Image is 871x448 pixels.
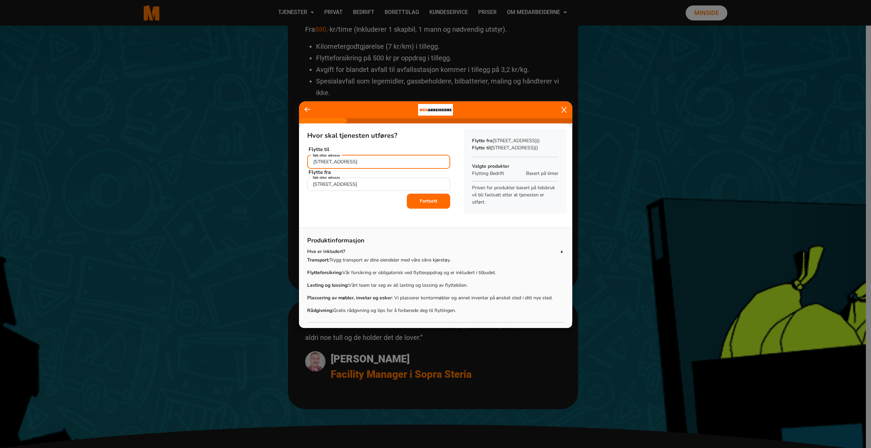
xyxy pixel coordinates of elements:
[472,170,523,177] p: Flytting Bedrift
[307,248,560,255] p: Hva er inkludert?
[307,294,564,301] p: : Vi plasserer kontormøbler og annet inventar på ønsket sted i ditt nye sted.
[311,153,342,158] label: Søk etter adresse
[472,144,558,151] p: [STREET_ADDRESS]
[307,307,564,314] p: Gratis rådgivning og tips for å forberede deg til flyttingen.
[420,198,437,204] b: Fortsett
[309,146,329,153] b: Flytte til
[307,295,392,301] strong: Plassering av møbler, invetar og esker
[309,169,331,176] b: Flytte fra
[307,269,342,276] strong: Flytteforsikring:
[472,137,558,144] p: [STREET_ADDRESS]
[307,257,329,263] strong: Transport:
[407,194,450,209] button: Fortsett
[307,256,564,264] p: Trygg transport av dine eiendeler med våre sikre kjøretøy.
[418,101,453,118] img: bacdd172-0455-430b-bf8f-cf411a8648e0
[472,184,558,206] p: Prisen for produkter basert på tidsbruk vil bli fastsatt etter at tjenesten er utført.
[307,132,450,140] h5: Hvor skal tjenesten utføres?
[560,248,564,254] span: ▲
[307,307,333,314] strong: Rådgivning:
[307,282,348,288] strong: Lasting og lossing:
[311,175,342,180] label: Søk etter adresse
[307,282,564,289] p: Vårt team tar seg av all lasting og lossing av flyttebilen.
[307,155,450,169] input: Søk...
[472,145,491,151] b: Flytte til
[537,137,540,144] span: ()
[472,163,509,169] b: Valgte produkter
[307,269,564,276] p: Vår forsikring er obligatorisk ved flytteoppdrag og er inkludert i tilbudet.
[307,178,450,191] input: Søk...
[307,236,564,248] p: Produktinformasjon
[526,170,558,177] span: Basert på timer
[535,145,538,151] span: ()
[472,137,492,144] b: Flytte fra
